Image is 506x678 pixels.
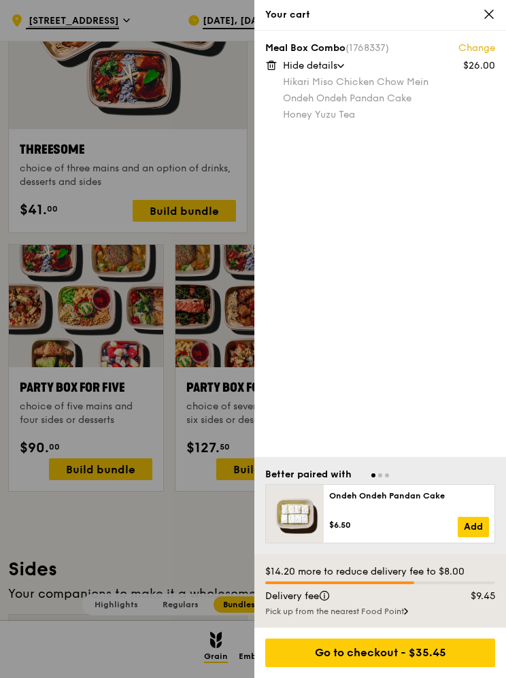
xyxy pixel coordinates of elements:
div: Ondeh Ondeh Pandan Cake [283,92,495,105]
span: Go to slide 1 [371,473,375,477]
div: Delivery fee [257,590,442,603]
div: Hikari Miso Chicken Chow Mein [283,75,495,89]
div: Ondeh Ondeh Pandan Cake [329,490,489,501]
a: Change [458,41,495,55]
span: Go to slide 2 [378,473,382,477]
a: Add [458,517,489,537]
div: Meal Box Combo [265,41,495,55]
div: Pick up from the nearest Food Point [265,606,495,617]
div: $14.20 more to reduce delivery fee to $8.00 [265,565,495,579]
div: Go to checkout - $35.45 [265,639,495,667]
span: Go to slide 3 [385,473,389,477]
div: Your cart [265,8,495,22]
span: (1768337) [345,42,389,54]
span: Hide details [283,60,337,71]
div: $6.50 [329,520,458,530]
div: Honey Yuzu Tea [283,108,495,122]
div: $26.00 [463,59,495,73]
div: Better paired with [265,468,352,481]
div: $9.45 [442,590,504,603]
